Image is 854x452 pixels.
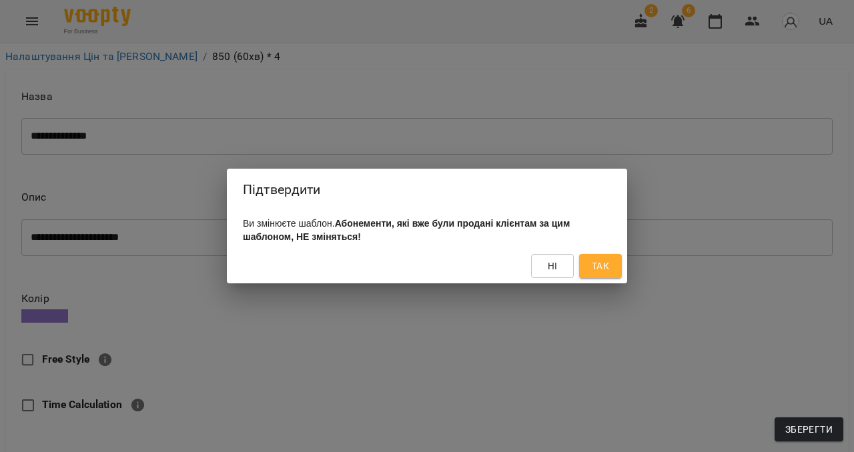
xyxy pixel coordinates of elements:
[531,254,574,278] button: Ні
[243,218,570,242] b: Абонементи, які вже були продані клієнтам за цим шаблоном, НЕ зміняться!
[785,421,833,437] span: Зберегти
[548,258,558,274] span: Ні
[243,218,570,242] span: Ви змінюєте шаблон.
[592,258,609,274] span: Так
[579,254,622,278] button: Так
[243,179,611,200] h2: Підтвердити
